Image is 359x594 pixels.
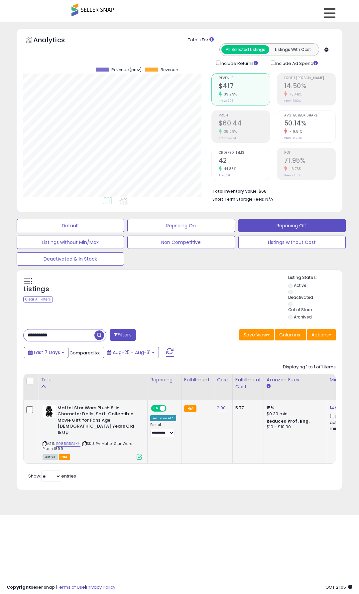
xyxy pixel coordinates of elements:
[17,219,124,232] button: Default
[235,376,261,390] div: Fulfillment Cost
[217,376,230,383] div: Cost
[58,405,138,438] b: Mattel Star Wars Plush 8-in Character Dolls, Soft, Collectible Movie Gift for Fans Age [DEMOGRAPH...
[239,329,274,340] button: Save View
[284,173,300,177] small: Prev: 77.14%
[284,114,335,117] span: Avg. Buybox Share
[267,411,322,417] div: $0.30 min
[267,405,322,411] div: 15%
[284,82,335,91] h2: 14.50%
[284,157,335,166] h2: 71.95%
[221,45,269,54] button: All Selected Listings
[219,99,233,103] small: Prev: $298
[188,37,337,43] div: Totals For
[267,418,310,424] b: Reduced Prof. Rng.
[287,92,302,97] small: -3.46%
[288,295,313,300] label: Deactivated
[41,376,145,383] div: Title
[161,68,178,72] span: Revenue
[43,405,56,418] img: 41f8an5l0zL._SL40_.jpg
[222,92,237,97] small: 39.99%
[284,119,335,128] h2: 50.14%
[211,59,266,67] div: Include Returns
[24,285,49,294] h5: Listings
[284,136,302,140] small: Prev: 62.29%
[307,329,336,340] button: Actions
[267,383,271,389] small: Amazon Fees.
[34,349,60,356] span: Last 7 Days
[150,376,179,383] div: Repricing
[127,219,235,232] button: Repricing On
[238,219,346,232] button: Repricing Off
[33,35,78,46] h5: Analytics
[184,405,196,412] small: FBA
[59,454,70,460] span: FBA
[284,99,301,103] small: Prev: 15.02%
[238,236,346,249] button: Listings without Cost
[212,188,258,194] b: Total Inventory Value:
[269,45,317,54] button: Listings With Cost
[219,151,270,155] span: Ordered Items
[217,405,226,411] a: 2.00
[287,166,301,171] small: -6.73%
[275,329,306,340] button: Columns
[111,68,142,72] span: Revenue (prev)
[166,405,176,411] span: OFF
[28,473,76,479] span: Show: entries
[219,173,230,177] small: Prev: 29
[284,151,335,155] span: ROI
[288,275,342,281] p: Listing States:
[219,157,270,166] h2: 42
[283,364,336,370] div: Displaying 1 to 1 of 1 items
[222,129,237,134] small: 35.09%
[219,136,236,140] small: Prev: $44.74
[267,376,324,383] div: Amazon Fees
[43,405,142,459] div: ASIN:
[17,252,124,266] button: Deactivated & In Stock
[17,236,124,249] button: Listings without Min/Max
[184,376,211,383] div: Fulfillment
[56,441,80,447] a: B085G5GLXH
[152,405,160,411] span: ON
[219,119,270,128] h2: $60.44
[287,129,302,134] small: -19.51%
[43,454,58,460] span: All listings currently available for purchase on Amazon
[279,331,300,338] span: Columns
[110,329,136,341] button: Filters
[222,166,236,171] small: 44.83%
[103,347,159,358] button: Aug-25 - Aug-31
[69,350,100,356] span: Compared to:
[113,349,151,356] span: Aug-25 - Aug-31
[288,307,312,312] label: Out of Stock
[265,196,273,202] span: N/A
[219,114,270,117] span: Profit
[23,296,53,302] div: Clear All Filters
[266,59,328,67] div: Include Ad Spend
[150,415,176,421] div: Amazon AI *
[212,187,331,195] li: $68
[294,314,312,320] label: Archived
[24,347,68,358] button: Last 7 Days
[127,236,235,249] button: Non Competitive
[219,82,270,91] h2: $417
[219,77,270,80] span: Revenue
[235,405,259,411] div: 5.77
[212,196,264,202] b: Short Term Storage Fees:
[294,283,306,288] label: Active
[284,77,335,80] span: Profit [PERSON_NAME]
[150,423,176,438] div: Preset:
[330,405,341,411] a: 14.99
[267,424,322,430] div: $10 - $10.90
[43,441,132,451] span: | SKU: PA Mattel Star Wars Plush 1899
